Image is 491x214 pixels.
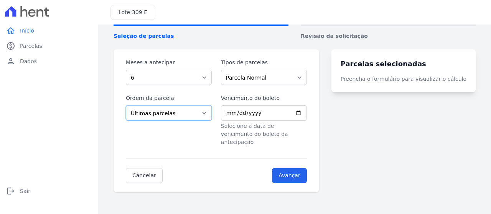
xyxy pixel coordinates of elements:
label: Ordem da parcela [126,94,212,102]
span: Sair [20,187,30,195]
h3: Parcelas selecionadas [341,59,466,69]
nav: Progress [114,25,476,40]
span: Parcelas [20,42,42,50]
label: Meses a antecipar [126,59,212,67]
h3: Lote: [119,8,147,16]
p: Selecione a data de vencimento do boleto da antecipação [221,122,307,146]
label: Tipos de parcelas [221,59,307,67]
i: person [6,57,15,66]
i: paid [6,41,15,51]
p: Preencha o formulário para visualizar o cálculo [341,75,466,83]
span: 309 E [132,9,147,15]
span: Revisão da solicitação [301,32,476,40]
i: logout [6,186,15,196]
a: Cancelar [126,168,163,183]
a: paidParcelas [3,38,95,54]
a: homeInício [3,23,95,38]
a: logoutSair [3,183,95,199]
label: Vencimento do boleto [221,94,307,102]
span: Seleção de parcelas [114,32,288,40]
span: Início [20,27,34,34]
a: personDados [3,54,95,69]
input: Avançar [272,168,307,183]
i: home [6,26,15,35]
span: Dados [20,57,37,65]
